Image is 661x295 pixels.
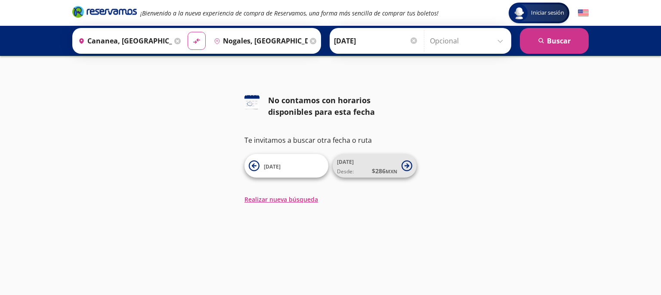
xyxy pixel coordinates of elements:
[72,5,137,18] i: Brand Logo
[578,8,589,18] button: English
[334,30,418,52] input: Elegir Fecha
[140,9,439,17] em: ¡Bienvenido a la nueva experiencia de compra de Reservamos, una forma más sencilla de comprar tus...
[337,158,354,166] span: [DATE]
[386,168,397,175] small: MXN
[244,135,417,145] p: Te invitamos a buscar otra fecha o ruta
[72,5,137,21] a: Brand Logo
[210,30,308,52] input: Buscar Destino
[268,95,417,118] div: No contamos con horarios disponibles para esta fecha
[528,9,568,17] span: Iniciar sesión
[337,168,354,175] span: Desde:
[244,154,328,178] button: [DATE]
[75,30,172,52] input: Buscar Origen
[430,30,507,52] input: Opcional
[372,166,397,175] span: $ 286
[520,28,589,54] button: Buscar
[333,154,417,178] button: [DATE]Desde:$286MXN
[264,163,281,170] span: [DATE]
[244,195,318,204] button: Realizar nueva búsqueda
